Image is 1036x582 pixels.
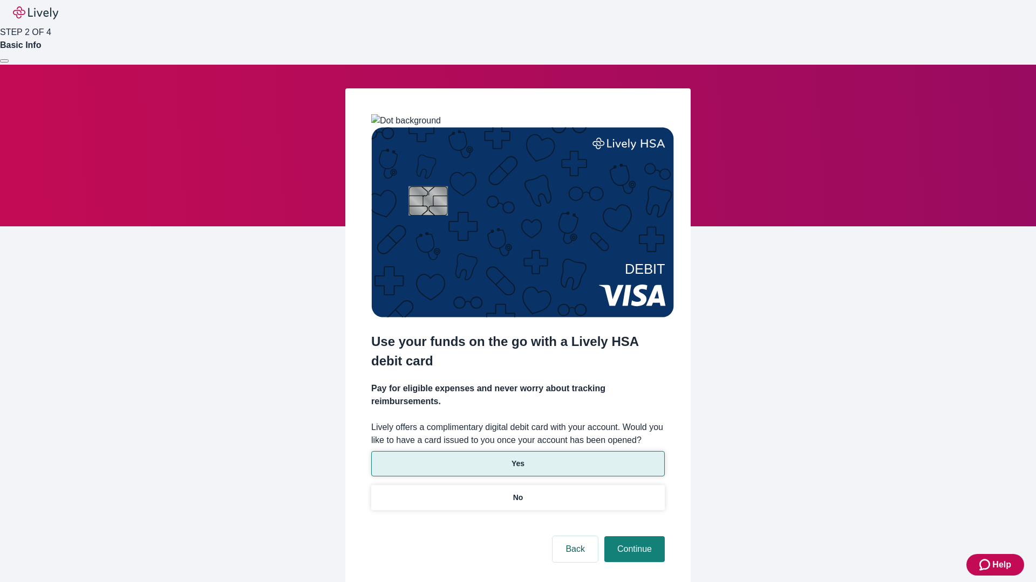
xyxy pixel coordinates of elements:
[371,451,665,476] button: Yes
[371,127,674,317] img: Debit card
[966,554,1024,576] button: Zendesk support iconHelp
[371,332,665,371] h2: Use your funds on the go with a Lively HSA debit card
[371,421,665,447] label: Lively offers a complimentary digital debit card with your account. Would you like to have a card...
[992,558,1011,571] span: Help
[604,536,665,562] button: Continue
[371,114,441,127] img: Dot background
[979,558,992,571] svg: Zendesk support icon
[371,485,665,510] button: No
[13,6,58,19] img: Lively
[513,492,523,503] p: No
[553,536,598,562] button: Back
[371,382,665,408] h4: Pay for eligible expenses and never worry about tracking reimbursements.
[512,458,524,469] p: Yes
